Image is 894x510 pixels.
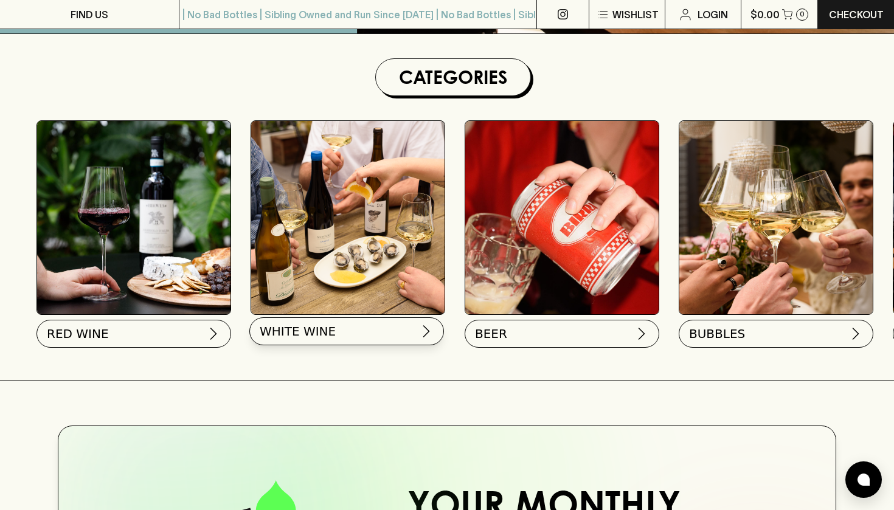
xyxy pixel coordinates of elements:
[381,64,525,91] h1: Categories
[47,325,109,342] span: RED WINE
[71,7,108,22] p: FIND US
[679,121,873,314] img: 2022_Festive_Campaign_INSTA-16 1
[36,320,231,348] button: RED WINE
[698,7,728,22] p: Login
[848,326,863,341] img: chevron-right.svg
[475,325,507,342] span: BEER
[689,325,745,342] span: BUBBLES
[750,7,780,22] p: $0.00
[679,320,873,348] button: BUBBLES
[634,326,649,341] img: chevron-right.svg
[419,324,434,339] img: chevron-right.svg
[260,323,336,340] span: WHITE WINE
[465,121,659,314] img: BIRRA_GOOD-TIMES_INSTA-2 1/optimise?auth=Mjk3MjY0ODMzMw__
[858,474,870,486] img: bubble-icon
[37,121,230,314] img: Red Wine Tasting
[206,326,221,341] img: chevron-right.svg
[612,7,659,22] p: Wishlist
[829,7,884,22] p: Checkout
[465,320,659,348] button: BEER
[249,317,444,345] button: WHITE WINE
[251,121,445,314] img: optimise
[800,11,805,18] p: 0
